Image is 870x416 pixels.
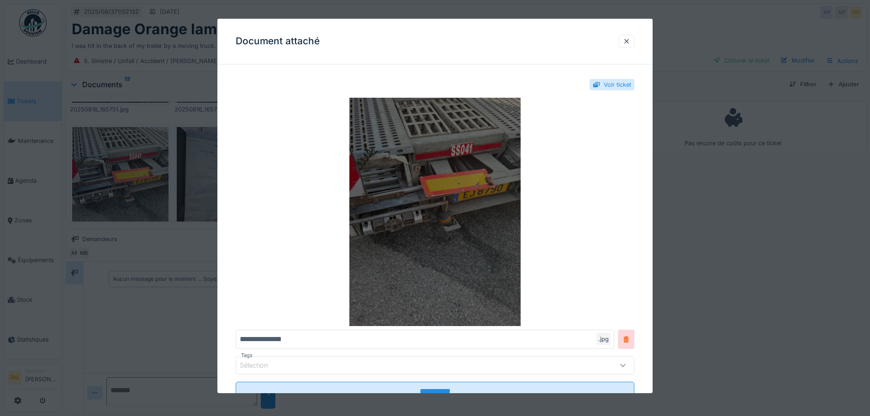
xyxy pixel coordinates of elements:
label: Tags [239,352,254,359]
div: .jpg [596,333,611,345]
h3: Document attaché [236,36,320,47]
img: f53fe053-ca79-44be-b5f8-725c37e656b4-20250816_165744.jpg [236,98,634,326]
div: Voir ticket [604,80,631,89]
div: Sélection [240,360,281,370]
